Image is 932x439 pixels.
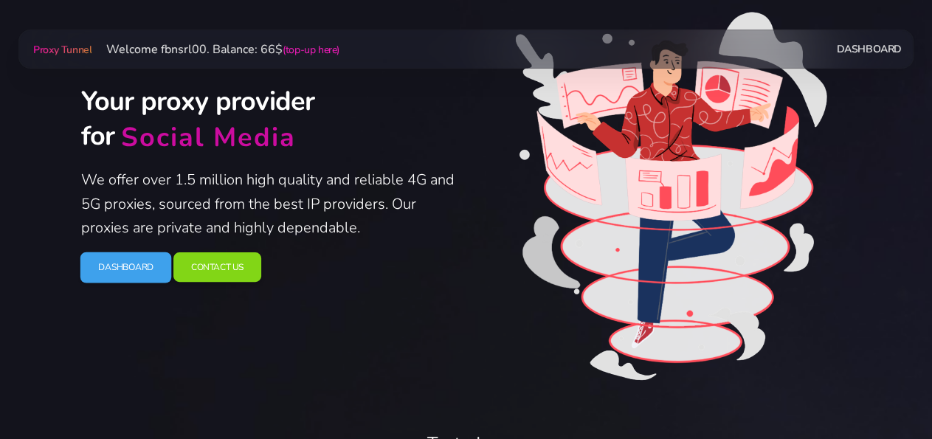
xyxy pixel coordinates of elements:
[121,121,296,156] div: Social Media
[860,367,914,421] iframe: Webchat Widget
[30,38,94,61] a: Proxy Tunnel
[80,252,171,283] a: Dashboard
[173,252,261,283] a: Contact Us
[836,35,901,63] a: Dashboard
[283,43,339,57] a: (top-up here)
[81,168,458,241] p: We offer over 1.5 million high quality and reliable 4G and 5G proxies, sourced from the best IP p...
[81,85,458,156] h2: Your proxy provider for
[94,41,339,58] span: Welcome fbnsrl00. Balance: 66$
[33,43,92,57] span: Proxy Tunnel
